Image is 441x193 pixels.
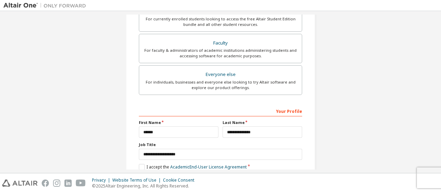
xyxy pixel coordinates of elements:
[92,183,198,189] p: © 2025 Altair Engineering, Inc. All Rights Reserved.
[112,177,163,183] div: Website Terms of Use
[139,120,218,125] label: First Name
[143,38,298,48] div: Faculty
[143,48,298,59] div: For faculty & administrators of academic institutions administering students and accessing softwa...
[2,180,38,187] img: altair_logo.svg
[139,164,247,170] label: I accept the
[143,79,298,90] div: For individuals, businesses and everyone else looking to try Altair software and explore our prod...
[143,16,298,27] div: For currently enrolled students looking to access the free Altair Student Edition bundle and all ...
[163,177,198,183] div: Cookie Consent
[223,120,302,125] label: Last Name
[53,180,60,187] img: instagram.svg
[92,177,112,183] div: Privacy
[76,180,86,187] img: youtube.svg
[139,105,302,116] div: Your Profile
[42,180,49,187] img: facebook.svg
[3,2,90,9] img: Altair One
[64,180,72,187] img: linkedin.svg
[170,164,247,170] a: Academic End-User License Agreement
[139,142,302,147] label: Job Title
[143,70,298,79] div: Everyone else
